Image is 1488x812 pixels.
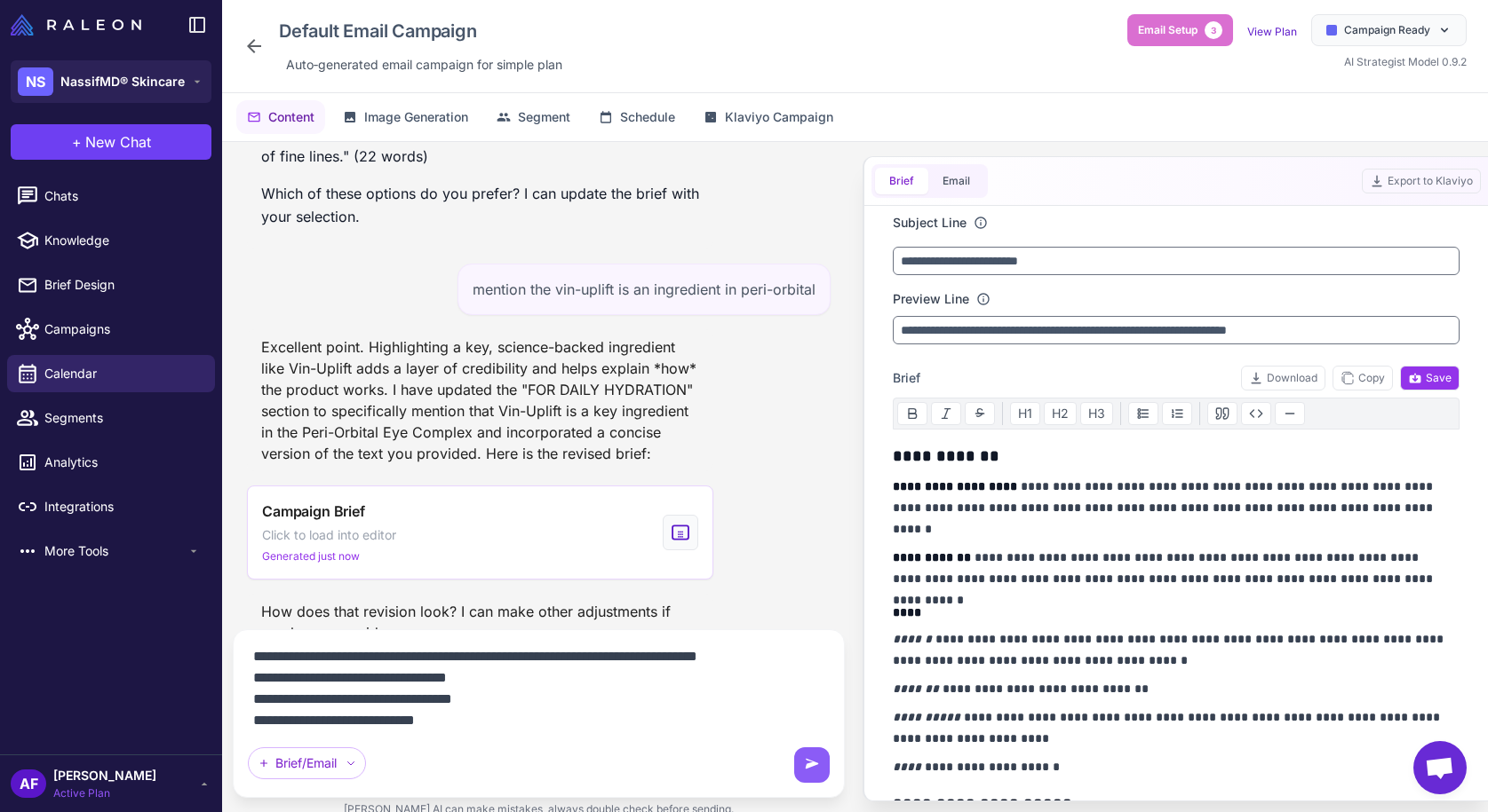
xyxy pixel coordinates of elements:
a: Raleon Logo [11,14,148,35]
button: Save [1400,366,1460,390]
span: Email Setup [1138,22,1198,38]
span: Chats [44,186,201,206]
label: Preview Line [893,289,969,309]
span: + [72,131,82,153]
a: Brief Design [7,266,215,304]
span: Image Generation [364,107,468,127]
a: Chats [7,177,215,215]
button: H1 [1010,402,1040,425]
span: Content [268,107,314,127]
span: Segments [44,408,201,428]
a: Calendar [7,355,215,392]
div: Click to edit campaign name [272,14,569,48]
span: Click to load into editor [262,525,396,545]
span: Auto‑generated email campaign for simple plan [286,55,562,75]
button: Email [928,168,984,194]
div: Excellent point. Highlighting a key, science-backed ingredient like Vin-Uplift adds a layer of cr... [247,329,713,471]
button: Copy [1333,366,1393,390]
span: Brief Design [44,275,201,295]
button: +New Chat [11,124,211,160]
p: Which of these options do you prefer? I can update the brief with your selection. [261,182,699,228]
button: H3 [1080,402,1113,425]
img: Raleon Logo [11,14,141,35]
span: Integrations [44,497,201,516]
button: Segment [486,100,581,134]
span: New Chat [85,131,151,153]
div: NS [18,67,53,96]
button: Export to Klaviyo [1362,169,1481,193]
span: Campaigns [44,319,201,339]
div: Open chat [1413,741,1467,794]
div: mention the vin-uplift is an ingredient in peri-orbital [458,264,831,315]
button: Schedule [588,100,686,134]
span: Campaign Brief [262,501,365,522]
span: [PERSON_NAME] [53,766,156,785]
div: AF [11,769,46,798]
a: Integrations [7,488,215,525]
span: Knowledge [44,231,201,250]
span: Campaign Ready [1344,22,1430,38]
span: Analytics [44,453,201,472]
a: Knowledge [7,222,215,259]
span: NassifMD® Skincare [60,72,185,91]
span: Generated just now [262,548,360,564]
a: Campaigns [7,311,215,348]
button: Klaviyo Campaign [693,100,844,134]
span: Brief [893,368,920,388]
span: More Tools [44,541,187,561]
button: Image Generation [332,100,479,134]
span: Klaviyo Campaign [725,107,833,127]
span: 3 [1205,21,1222,39]
span: Active Plan [53,785,156,801]
button: Content [236,100,325,134]
a: Segments [7,399,215,437]
label: Subject Line [893,213,967,233]
span: Calendar [44,364,201,383]
button: NSNassifMD® Skincare [11,60,211,103]
span: AI Strategist Model 0.9.2 [1344,55,1467,68]
div: Click to edit description [279,51,569,78]
div: Brief/Email [248,747,366,779]
button: Brief [875,168,928,194]
a: View Plan [1247,25,1297,38]
button: Download [1241,366,1325,390]
span: Schedule [620,107,675,127]
span: Segment [518,107,570,127]
button: Email Setup3 [1127,14,1233,46]
span: Copy [1341,370,1385,386]
span: Save [1408,370,1452,386]
a: Analytics [7,444,215,481]
div: How does that revision look? I can make other adjustments if you have more ideas. [247,594,713,650]
button: H2 [1044,402,1077,425]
